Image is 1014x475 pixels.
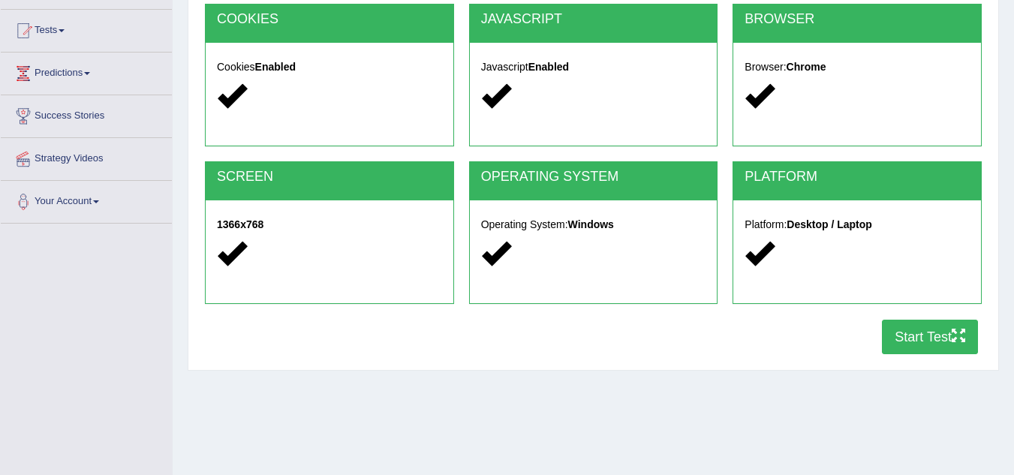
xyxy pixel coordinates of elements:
h5: Browser: [745,62,970,73]
strong: Windows [568,218,614,230]
h2: PLATFORM [745,170,970,185]
a: Strategy Videos [1,138,172,176]
h5: Javascript [481,62,706,73]
strong: Desktop / Laptop [787,218,872,230]
h2: JAVASCRIPT [481,12,706,27]
h5: Platform: [745,219,970,230]
h2: OPERATING SYSTEM [481,170,706,185]
strong: 1366x768 [217,218,263,230]
h5: Operating System: [481,219,706,230]
a: Your Account [1,181,172,218]
a: Tests [1,10,172,47]
a: Success Stories [1,95,172,133]
strong: Enabled [255,61,296,73]
h2: COOKIES [217,12,442,27]
strong: Enabled [528,61,569,73]
button: Start Test [882,320,978,354]
h2: BROWSER [745,12,970,27]
a: Predictions [1,53,172,90]
h5: Cookies [217,62,442,73]
h2: SCREEN [217,170,442,185]
strong: Chrome [787,61,826,73]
